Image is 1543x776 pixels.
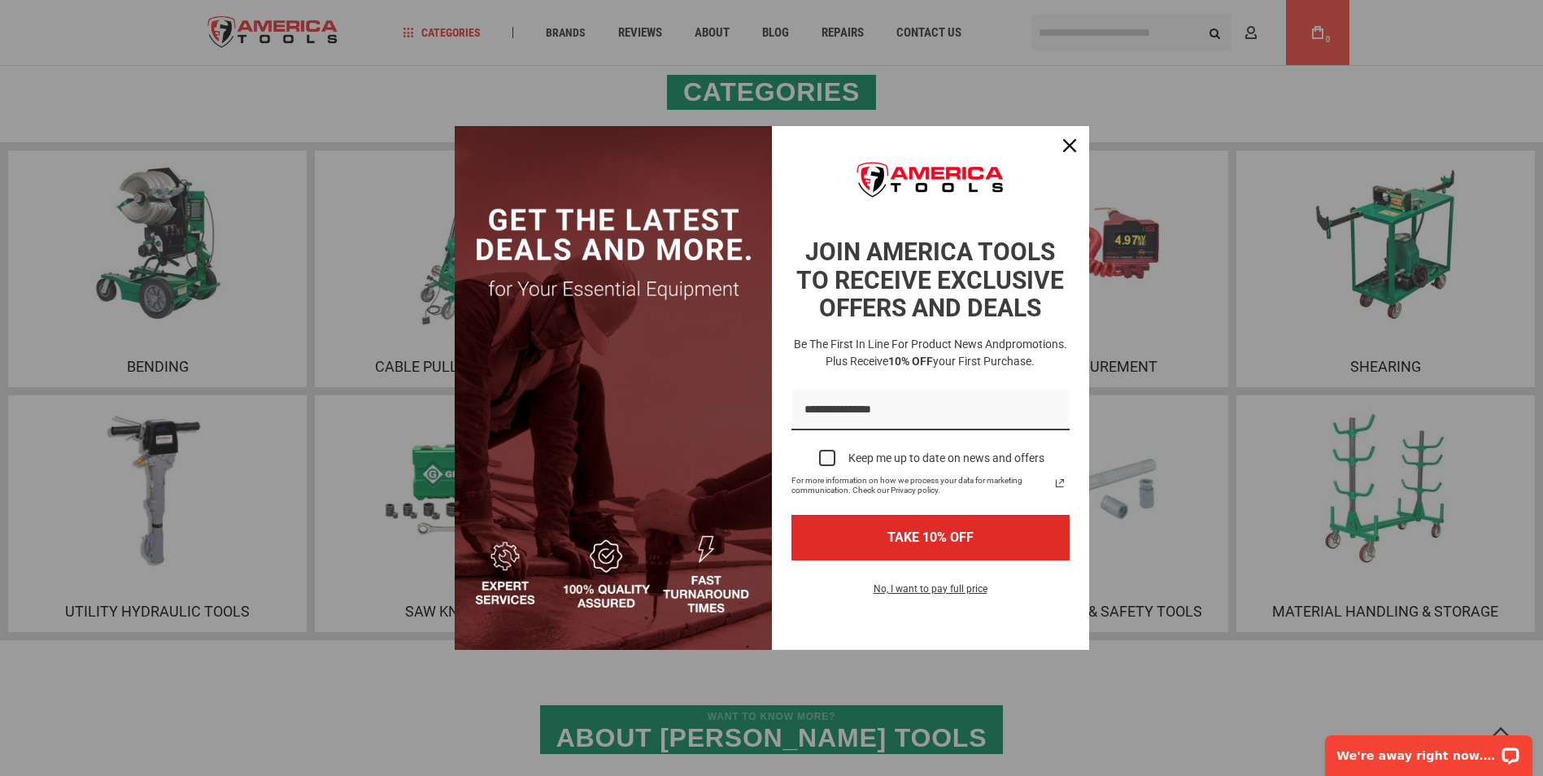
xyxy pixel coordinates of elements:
[861,580,1000,608] button: No, I want to pay full price
[788,336,1073,370] h3: Be the first in line for product news and
[848,451,1044,465] div: Keep me up to date on news and offers
[1314,725,1543,776] iframe: LiveChat chat widget
[1063,139,1076,152] svg: close icon
[1050,126,1089,165] button: Close
[791,476,1050,495] span: For more information on how we process your data for marketing communication. Check our Privacy p...
[791,515,1070,560] button: TAKE 10% OFF
[888,355,933,368] strong: 10% OFF
[796,238,1064,322] strong: JOIN AMERICA TOOLS TO RECEIVE EXCLUSIVE OFFERS AND DEALS
[1050,473,1070,493] svg: link icon
[826,338,1067,368] span: promotions. Plus receive your first purchase.
[1050,473,1070,493] a: Read our Privacy Policy
[791,390,1070,431] input: Email field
